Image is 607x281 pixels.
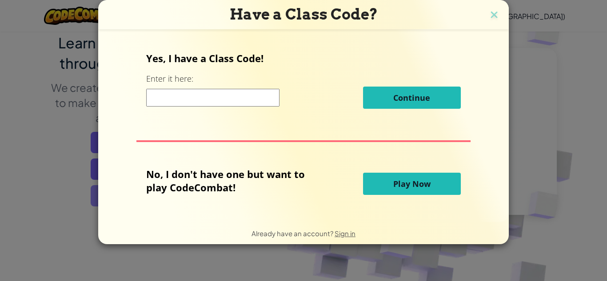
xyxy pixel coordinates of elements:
[488,9,500,22] img: close icon
[230,5,378,23] span: Have a Class Code?
[393,92,430,103] span: Continue
[393,178,431,189] span: Play Now
[146,51,460,65] p: Yes, I have a Class Code!
[146,167,318,194] p: No, I don't have one but want to play CodeCombat!
[363,87,461,109] button: Continue
[335,229,355,237] a: Sign in
[252,229,335,237] span: Already have an account?
[146,73,193,84] label: Enter it here:
[363,173,461,195] button: Play Now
